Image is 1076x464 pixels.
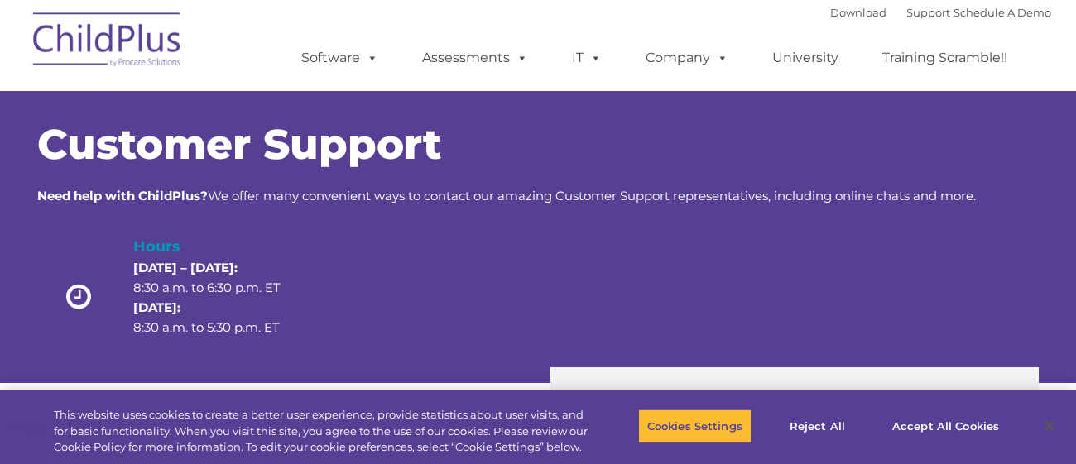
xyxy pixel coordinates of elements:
a: Schedule A Demo [954,6,1051,19]
button: Accept All Cookies [883,409,1008,443]
button: Reject All [766,409,869,443]
a: Support [906,6,950,19]
a: Company [629,41,745,74]
img: ChildPlus by Procare Solutions [25,1,190,84]
button: Cookies Settings [638,409,752,443]
strong: [DATE]: [133,299,180,315]
a: Assessments [406,41,545,74]
p: 8:30 a.m. to 6:30 p.m. ET 8:30 a.m. to 5:30 p.m. ET [133,258,309,337]
strong: Need help with ChildPlus? [37,188,208,203]
a: Software [285,41,395,74]
span: We offer many convenient ways to contact our amazing Customer Support representatives, including ... [37,188,976,203]
button: Close [1031,408,1068,444]
a: IT [555,41,618,74]
a: Training Scramble!! [866,41,1024,74]
font: | [830,6,1051,19]
div: This website uses cookies to create a better user experience, provide statistics about user visit... [54,407,592,456]
span: Customer Support [37,119,441,170]
h4: Hours [133,235,309,258]
strong: [DATE] – [DATE]: [133,260,238,275]
a: University [756,41,855,74]
a: Download [830,6,886,19]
